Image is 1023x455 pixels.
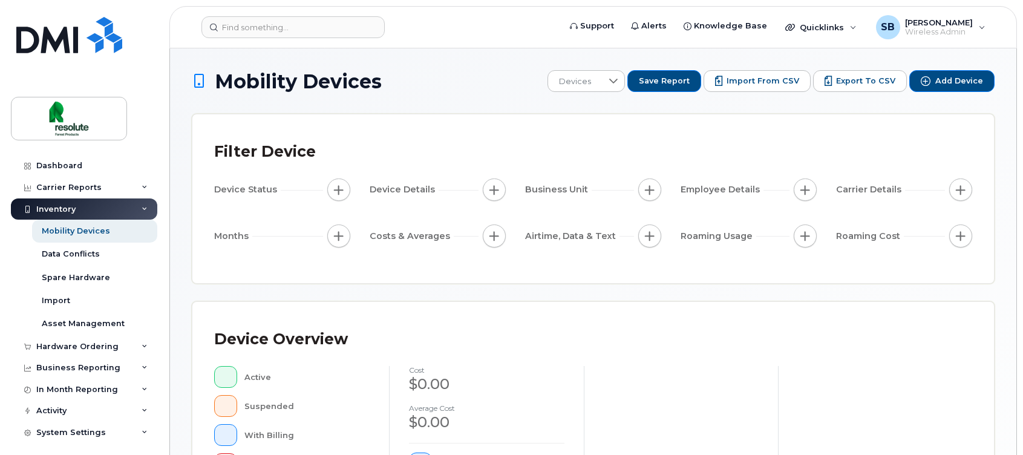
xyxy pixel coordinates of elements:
[909,70,995,92] button: Add Device
[409,374,564,394] div: $0.00
[370,183,439,196] span: Device Details
[370,230,454,243] span: Costs & Averages
[214,324,348,355] div: Device Overview
[409,404,564,412] h4: Average cost
[627,70,701,92] button: Save Report
[215,71,382,92] span: Mobility Devices
[681,230,756,243] span: Roaming Usage
[704,70,811,92] button: Import from CSV
[244,395,370,417] div: Suspended
[214,136,316,168] div: Filter Device
[727,76,799,87] span: Import from CSV
[836,76,895,87] span: Export to CSV
[214,183,281,196] span: Device Status
[935,76,983,87] span: Add Device
[681,183,763,196] span: Employee Details
[244,366,370,388] div: Active
[525,183,592,196] span: Business Unit
[836,183,905,196] span: Carrier Details
[525,230,619,243] span: Airtime, Data & Text
[639,76,690,87] span: Save Report
[244,424,370,446] div: With Billing
[409,366,564,374] h4: cost
[813,70,907,92] button: Export to CSV
[836,230,904,243] span: Roaming Cost
[548,71,602,93] span: Devices
[409,412,564,433] div: $0.00
[214,230,252,243] span: Months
